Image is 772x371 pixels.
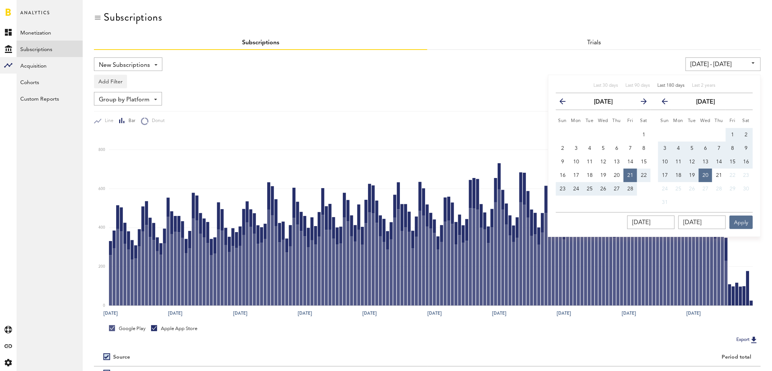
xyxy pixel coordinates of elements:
[712,142,726,155] button: 7
[593,83,618,88] span: Last 30 days
[573,173,579,178] span: 17
[17,74,83,90] a: Cohorts
[677,146,680,151] span: 4
[685,169,699,182] button: 19
[672,182,685,196] button: 25
[596,155,610,169] button: 12
[743,173,749,178] span: 23
[662,159,668,164] span: 10
[678,216,726,229] input: __/__/____
[101,118,114,124] span: Line
[560,173,566,178] span: 16
[716,186,722,192] span: 28
[739,169,753,182] button: 23
[726,155,739,169] button: 15
[587,173,593,178] span: 18
[716,173,722,178] span: 21
[113,354,130,360] div: Source
[662,200,668,205] span: 31
[689,159,695,164] span: 12
[98,265,105,268] text: 200
[625,83,650,88] span: Last 90 days
[583,155,596,169] button: 11
[658,155,672,169] button: 10
[125,118,135,124] span: Bar
[586,119,594,123] small: Tuesday
[745,146,748,151] span: 9
[622,310,636,317] text: [DATE]
[743,119,750,123] small: Saturday
[242,40,279,46] a: Subscriptions
[704,146,707,151] span: 6
[658,182,672,196] button: 24
[718,146,721,151] span: 7
[94,75,127,88] button: Add Filter
[672,155,685,169] button: 11
[556,142,569,155] button: 2
[674,119,684,123] small: Monday
[600,186,606,192] span: 26
[699,155,712,169] button: 13
[715,119,724,123] small: Thursday
[627,173,633,178] span: 21
[588,146,591,151] span: 4
[573,159,579,164] span: 10
[692,83,715,88] span: Last 2 years
[624,155,637,169] button: 14
[685,142,699,155] button: 5
[672,169,685,182] button: 18
[662,173,668,178] span: 17
[712,182,726,196] button: 28
[17,57,83,74] a: Acquisition
[583,142,596,155] button: 4
[600,159,606,164] span: 12
[743,186,749,192] span: 30
[699,169,712,182] button: 20
[614,186,620,192] span: 27
[98,187,105,191] text: 600
[627,216,675,229] input: __/__/____
[233,310,247,317] text: [DATE]
[103,304,105,308] text: 0
[687,310,701,317] text: [DATE]
[657,83,684,88] span: Last 180 days
[571,119,581,123] small: Monday
[716,159,722,164] span: 14
[662,186,668,192] span: 24
[437,354,751,360] div: Period total
[637,128,651,142] button: 1
[749,335,758,344] img: Export
[561,146,564,151] span: 2
[734,335,761,345] button: Export
[569,182,583,196] button: 24
[629,146,632,151] span: 7
[743,159,749,164] span: 16
[569,142,583,155] button: 3
[17,41,83,57] a: Subscriptions
[363,310,377,317] text: [DATE]
[610,169,624,182] button: 20
[109,325,145,332] div: Google Play
[672,142,685,155] button: 4
[298,310,312,317] text: [DATE]
[614,159,620,164] span: 13
[661,119,669,123] small: Sunday
[573,186,579,192] span: 24
[627,186,633,192] span: 28
[730,186,736,192] span: 29
[663,146,666,151] span: 3
[702,186,708,192] span: 27
[726,169,739,182] button: 22
[685,182,699,196] button: 26
[627,159,633,164] span: 14
[583,182,596,196] button: 25
[602,146,605,151] span: 5
[624,142,637,155] button: 7
[739,155,753,169] button: 16
[624,182,637,196] button: 28
[596,169,610,182] button: 19
[640,119,648,123] small: Saturday
[614,173,620,178] span: 20
[583,169,596,182] button: 18
[637,155,651,169] button: 15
